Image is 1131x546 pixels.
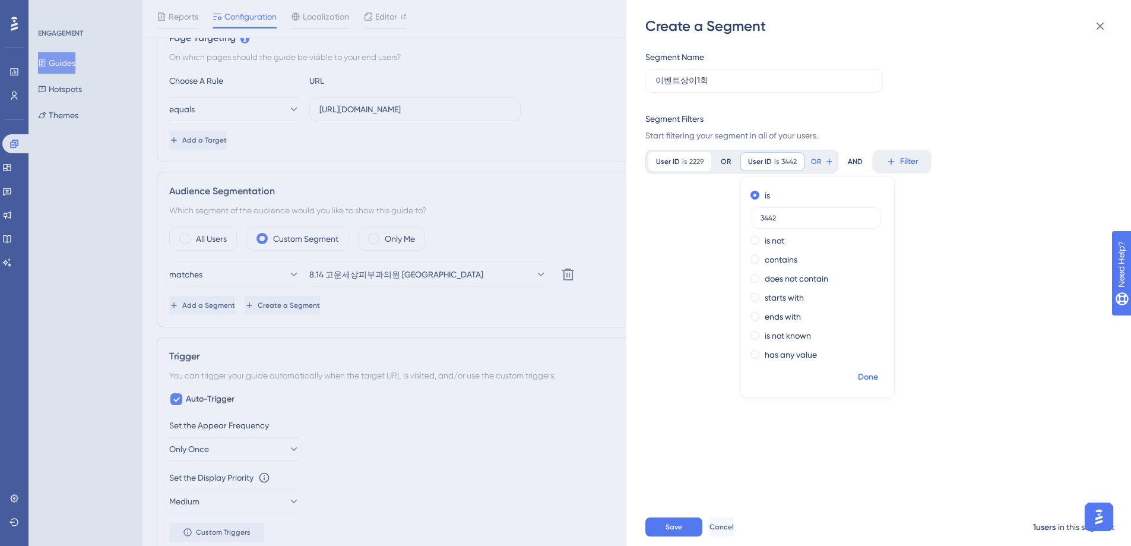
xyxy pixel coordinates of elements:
label: starts with [765,291,804,305]
button: Done [851,367,885,388]
div: AND [848,150,863,173]
label: is not [765,233,784,248]
span: Cancel [709,522,734,532]
div: 1 users [1033,520,1056,535]
span: Done [858,370,878,384]
div: Segment Name [645,50,704,64]
span: is [774,157,779,166]
span: 3442 [781,157,797,166]
span: User ID [748,157,772,166]
span: Start filtering your segment in all of your users. [645,128,1105,143]
span: Need Help? [28,3,74,17]
span: is [682,157,687,166]
label: does not contain [765,272,828,286]
button: Cancel [709,517,734,536]
label: has any value [765,348,817,362]
span: Save [666,522,682,532]
label: is not known [765,329,811,343]
input: Segment Name [655,74,873,87]
button: Save [645,517,702,536]
span: User ID [656,157,680,166]
div: Create a Segment [645,17,1114,36]
span: OR [811,157,821,166]
div: in this segment [1058,520,1114,534]
span: Filter [900,154,918,169]
label: ends with [765,310,801,324]
input: Type the value [761,214,871,222]
div: OR [721,157,731,166]
button: OR [809,152,835,171]
label: is [765,188,770,203]
label: contains [765,253,797,267]
span: 2229 [689,157,704,166]
div: Segment Filters [645,112,704,126]
iframe: UserGuiding AI Assistant Launcher [1081,499,1117,535]
button: Filter [872,150,932,173]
